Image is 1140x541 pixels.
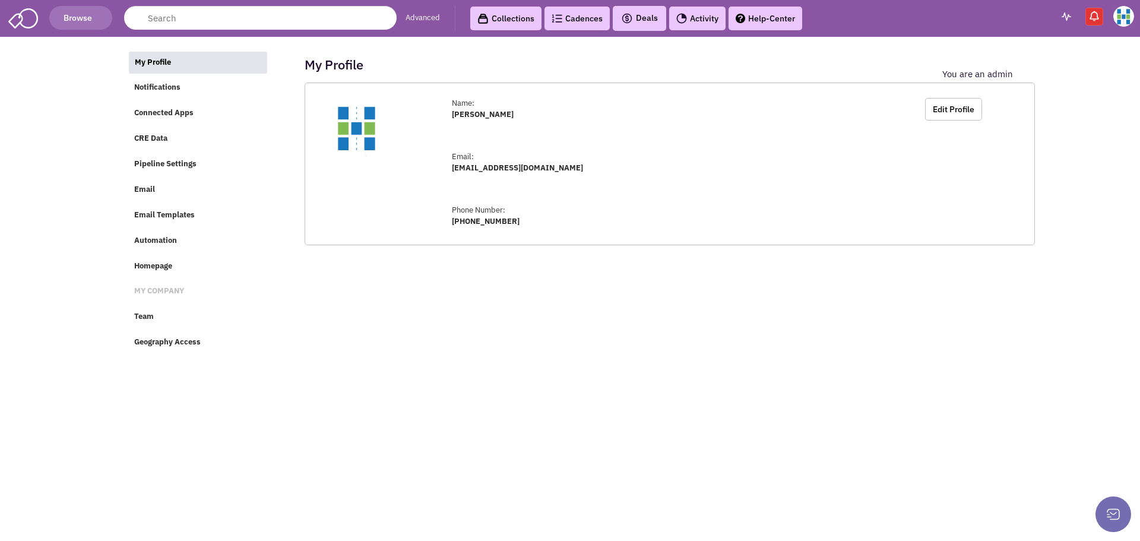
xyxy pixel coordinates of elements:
[128,77,267,99] a: Notifications
[305,59,363,70] h2: My Profile
[134,184,155,194] span: Email
[124,6,397,30] input: Search
[452,216,520,227] label: [PHONE_NUMBER]
[134,235,177,245] span: Automation
[134,337,201,347] span: Geography Access
[452,98,474,108] span: Name:
[128,153,267,176] a: Pipeline Settings
[452,151,474,162] span: Email:
[729,7,802,30] a: Help-Center
[134,261,172,271] span: Homepage
[134,159,197,169] span: Pipeline Settings
[128,230,267,252] a: Automation
[925,98,982,121] button: Edit Profile
[128,255,267,278] a: Homepage
[134,286,184,296] span: MY COMPANY
[452,163,583,174] label: [EMAIL_ADDRESS][DOMAIN_NAME]
[544,7,610,30] a: Cadences
[128,331,267,354] a: Geography Access
[8,6,38,29] img: SmartAdmin
[135,57,171,67] span: My Profile
[134,134,167,144] span: CRE Data
[128,128,267,150] a: CRE Data
[621,11,633,26] img: icon-deals.svg
[134,83,180,93] span: Notifications
[128,204,267,227] a: Email Templates
[676,13,687,24] img: Activity.png
[942,69,1013,80] label: You are an admin
[134,108,194,118] span: Connected Apps
[128,306,267,328] a: Team
[406,12,440,24] a: Advanced
[552,14,562,23] img: Cadences_logo.png
[452,205,505,215] span: Phone Number:
[477,13,489,24] img: icon-collection-lavender-black.svg
[128,179,267,201] a: Email
[129,52,267,74] a: My Profile
[452,109,514,121] label: [PERSON_NAME]
[736,14,745,23] img: help.png
[617,11,661,26] button: Deals
[470,7,541,30] a: Collections
[327,98,387,157] img: D7rD6WIZrEakQRuEUUp10w.png
[1113,6,1134,27] img: Gabrielle Titow
[134,312,154,322] span: Team
[621,12,658,23] span: Deals
[49,6,112,30] button: Browse
[128,102,267,125] a: Connected Apps
[134,210,195,220] span: Email Templates
[62,12,100,23] span: Browse
[669,7,726,30] a: Activity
